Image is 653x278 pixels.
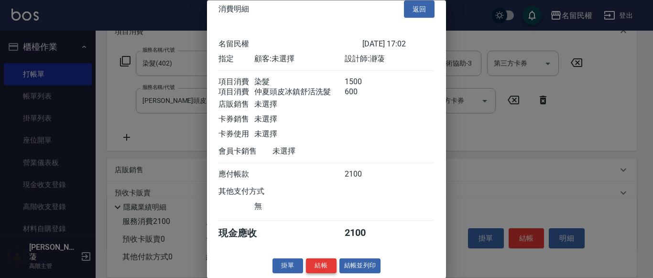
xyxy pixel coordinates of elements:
div: 會員卡銷售 [218,147,272,157]
div: 600 [345,88,381,98]
button: 掛單 [272,259,303,274]
div: 未選擇 [272,147,362,157]
div: 其他支付方式 [218,187,291,197]
div: 顧客: 未選擇 [254,55,344,65]
div: 1500 [345,78,381,88]
div: 未選擇 [254,115,344,125]
div: 名留民權 [218,40,362,50]
div: 店販銷售 [218,100,254,110]
div: 項目消費 [218,78,254,88]
div: 現金應收 [218,227,272,240]
span: 消費明細 [218,4,249,14]
div: 項目消費 [218,88,254,98]
div: 指定 [218,55,254,65]
div: 2100 [345,170,381,180]
button: 結帳 [306,259,337,274]
div: [DATE] 17:02 [362,40,435,50]
div: 卡券銷售 [218,115,254,125]
div: 未選擇 [254,100,344,110]
div: 無 [254,202,344,212]
button: 結帳並列印 [339,259,381,274]
div: 染髮 [254,78,344,88]
div: 應付帳款 [218,170,254,180]
div: 卡券使用 [218,130,254,140]
div: 仲夏頭皮冰鎮舒活洗髮 [254,88,344,98]
button: 返回 [404,0,435,18]
div: 設計師: 瀞蓤 [345,55,435,65]
div: 未選擇 [254,130,344,140]
div: 2100 [345,227,381,240]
